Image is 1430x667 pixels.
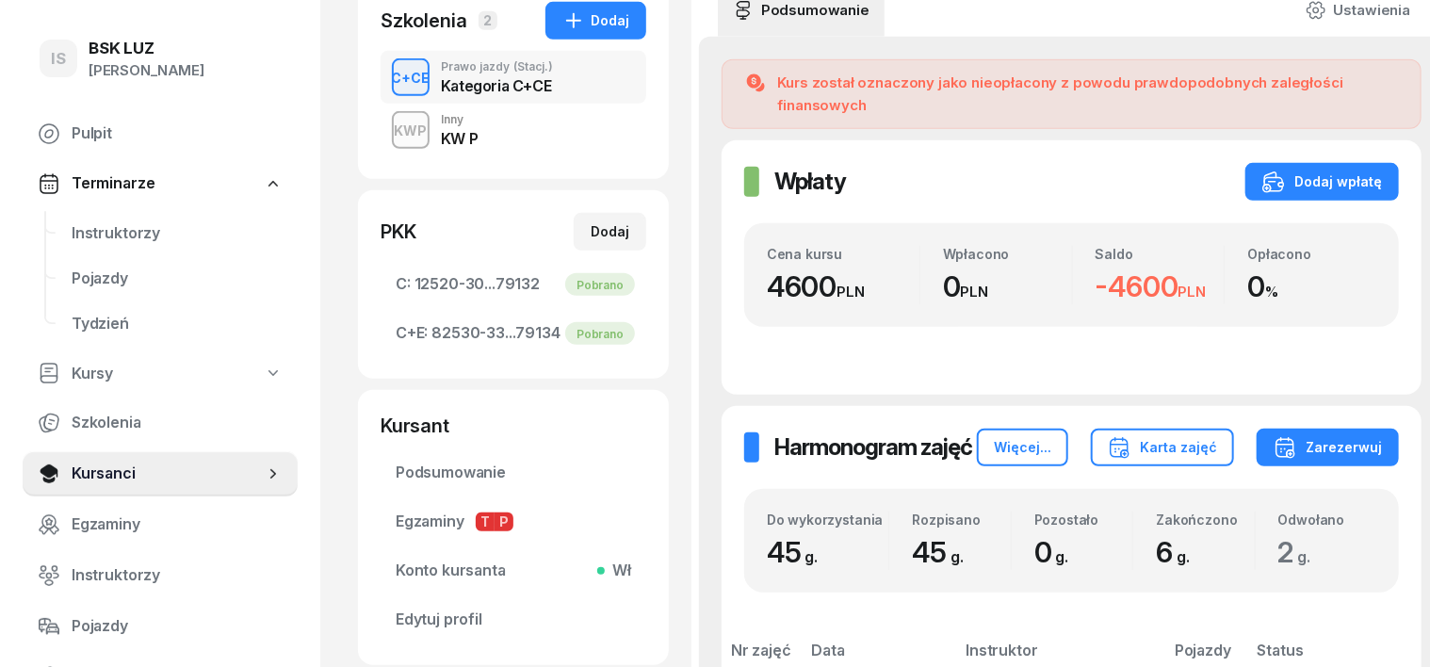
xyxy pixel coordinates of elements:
[1278,512,1376,528] div: Odwołano
[1262,171,1382,193] div: Dodaj wpłatę
[57,301,298,347] a: Tydzień
[961,283,989,301] small: PLN
[381,499,646,545] a: EgzaminyTP
[1257,429,1399,466] button: Zarezerwuj
[72,122,283,146] span: Pulpit
[912,512,1010,528] div: Rozpisano
[562,9,629,32] div: Dodaj
[72,462,264,486] span: Kursanci
[441,114,478,125] div: Inny
[565,322,635,345] div: Pobrano
[72,512,283,537] span: Egzaminy
[396,559,631,583] span: Konto kursanta
[605,559,631,583] span: Wł
[72,411,283,435] span: Szkolenia
[381,104,646,156] button: KWPInnyKW P
[23,400,298,446] a: Szkolenia
[574,213,646,251] button: Dodaj
[943,246,1072,262] div: Wpłacono
[943,269,1072,304] div: 0
[977,429,1068,466] button: Więcej...
[396,272,631,297] span: 12520-30...79132
[396,321,631,346] span: 82530-33...79134
[565,273,635,296] div: Pobrano
[23,604,298,649] a: Pojazdy
[396,321,428,346] span: C+E:
[591,220,629,243] div: Dodaj
[89,41,204,57] div: BSK LUZ
[1265,283,1278,301] small: %
[89,58,204,83] div: [PERSON_NAME]
[767,535,827,569] span: 45
[1245,163,1399,201] button: Dodaj wpłatę
[23,553,298,598] a: Instruktorzy
[774,167,846,197] h2: Wpłaty
[72,614,283,639] span: Pojazdy
[51,51,66,67] span: IS
[381,450,646,496] a: Podsumowanie
[1247,246,1376,262] div: Opłacono
[951,547,964,566] small: g.
[1177,547,1190,566] small: g.
[1156,512,1254,528] div: Zakończono
[1056,547,1069,566] small: g.
[476,512,495,531] span: T
[441,78,553,93] div: Kategoria C+CE
[396,461,631,485] span: Podsumowanie
[392,111,430,149] button: KWP
[767,246,919,262] div: Cena kursu
[1096,269,1225,304] div: -4600
[1274,436,1382,459] div: Zarezerwuj
[72,171,154,196] span: Terminarze
[381,413,646,439] div: Kursant
[396,272,411,297] span: C:
[837,283,865,301] small: PLN
[441,131,478,146] div: KW P
[1096,246,1225,262] div: Saldo
[1034,512,1132,528] div: Pozostało
[994,436,1051,459] div: Więcej...
[23,451,298,496] a: Kursanci
[381,597,646,643] a: Edytuj profil
[1247,269,1376,304] div: 0
[1278,535,1321,569] span: 2
[1178,283,1207,301] small: PLN
[513,61,553,73] span: (Stacj.)
[1034,535,1132,570] div: 0
[381,548,646,594] a: Konto kursantaWł
[396,608,631,632] span: Edytuj profil
[23,162,298,205] a: Terminarze
[381,51,646,104] button: C+CEPrawo jazdy(Stacj.)Kategoria C+CE
[72,362,113,386] span: Kursy
[479,11,497,30] span: 2
[72,563,283,588] span: Instruktorzy
[57,211,298,256] a: Instruktorzy
[381,262,646,307] a: C:12520-30...79132Pobrano
[396,510,631,534] span: Egzaminy
[57,256,298,301] a: Pojazdy
[23,502,298,547] a: Egzaminy
[1298,547,1311,566] small: g.
[767,512,888,528] div: Do wykorzystania
[72,267,283,291] span: Pojazdy
[545,2,646,40] button: Dodaj
[1156,535,1199,569] span: 6
[441,61,553,73] div: Prawo jazdy
[774,432,972,463] h2: Harmonogram zajęć
[381,311,646,356] a: C+E:82530-33...79134Pobrano
[72,221,283,246] span: Instruktorzy
[72,312,283,336] span: Tydzień
[23,352,298,396] a: Kursy
[767,269,919,304] div: 4600
[23,111,298,156] a: Pulpit
[381,219,416,245] div: PKK
[912,535,972,569] span: 45
[381,8,467,34] div: Szkolenia
[495,512,513,531] span: P
[805,547,819,566] small: g.
[384,66,438,89] div: C+CE
[1108,436,1217,459] div: Karta zajęć
[392,58,430,96] button: C+CE
[1091,429,1234,466] button: Karta zajęć
[778,72,1399,117] div: Kurs został oznaczony jako nieopłacony z powodu prawdopodobnych zaległości finansowych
